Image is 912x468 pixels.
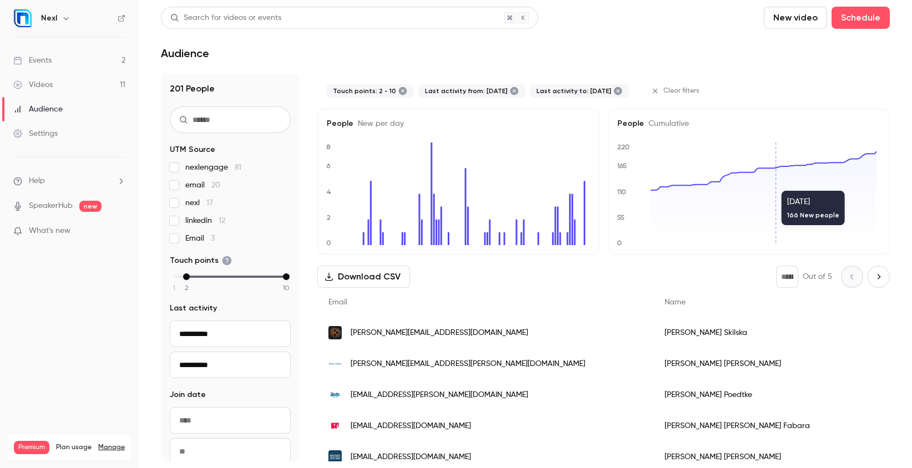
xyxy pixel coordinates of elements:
[56,443,92,452] span: Plan usage
[13,55,52,66] div: Events
[647,82,706,100] button: Clear filters
[161,47,209,60] h1: Audience
[183,273,190,280] div: min
[13,128,58,139] div: Settings
[665,298,686,306] span: Name
[13,175,125,187] li: help-dropdown-opener
[170,438,291,465] input: To
[326,162,331,170] text: 6
[653,348,911,379] div: [PERSON_NAME] [PERSON_NAME]
[351,358,585,370] span: [PERSON_NAME][EMAIL_ADDRESS][PERSON_NAME][DOMAIN_NAME]
[170,303,217,314] span: Last activity
[653,317,911,348] div: [PERSON_NAME] Skilska
[868,266,890,288] button: Next page
[425,87,508,95] span: Last activity from: [DATE]
[170,255,232,266] span: Touch points
[185,233,215,244] span: Email
[170,389,206,400] span: Join date
[13,104,63,115] div: Audience
[206,199,213,207] span: 17
[14,441,49,454] span: Premium
[13,79,53,90] div: Videos
[185,180,220,191] span: email
[351,389,528,401] span: [EMAIL_ADDRESS][PERSON_NAME][DOMAIN_NAME]
[170,12,281,24] div: Search for videos or events
[29,175,45,187] span: Help
[617,143,630,151] text: 220
[328,450,342,464] img: macf.com.mx
[185,283,189,293] span: 2
[536,87,611,95] span: Last activity to: [DATE]
[328,388,342,401] img: shutts.com
[617,213,625,221] text: 55
[317,266,410,288] button: Download CSV
[185,162,241,173] span: nexlengage
[170,144,215,155] span: UTM Source
[211,181,220,189] span: 20
[832,7,890,29] button: Schedule
[29,200,73,212] a: SpeakerHub
[328,326,342,339] img: kinstellar.com
[333,87,396,95] span: Touch points: 2 - 10
[185,215,225,226] span: linkedin
[351,420,471,432] span: [EMAIL_ADDRESS][DOMAIN_NAME]
[14,9,32,27] img: Nexl
[170,82,291,95] h1: 201 People
[617,239,622,247] text: 0
[211,235,215,242] span: 3
[326,143,331,151] text: 8
[170,352,291,378] input: To
[328,419,342,433] img: bustamantefabara.com
[219,217,225,225] span: 12
[351,451,471,463] span: [EMAIL_ADDRESS][DOMAIN_NAME]
[351,327,528,339] span: [PERSON_NAME][EMAIL_ADDRESS][DOMAIN_NAME]
[173,283,175,293] span: 1
[283,283,290,293] span: 10
[327,118,590,129] h5: People
[185,197,213,208] span: nexl
[283,273,290,280] div: max
[653,410,911,441] div: [PERSON_NAME] [PERSON_NAME] Fabara
[170,407,291,434] input: From
[803,271,832,282] p: Out of 5
[29,225,70,237] span: What's new
[235,164,241,171] span: 81
[663,87,700,95] span: Clear filters
[326,239,331,247] text: 0
[328,298,347,306] span: Email
[617,118,880,129] h5: People
[617,188,626,196] text: 110
[328,357,342,370] img: perezllorca.com
[617,162,627,170] text: 165
[112,226,125,236] iframe: Noticeable Trigger
[644,120,689,128] span: Cumulative
[327,188,331,196] text: 4
[353,120,404,128] span: New per day
[170,321,291,347] input: From
[79,201,102,212] span: new
[41,13,57,24] h6: Nexl
[764,7,827,29] button: New video
[98,443,125,452] a: Manage
[327,213,331,221] text: 2
[653,379,911,410] div: [PERSON_NAME] Poedtke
